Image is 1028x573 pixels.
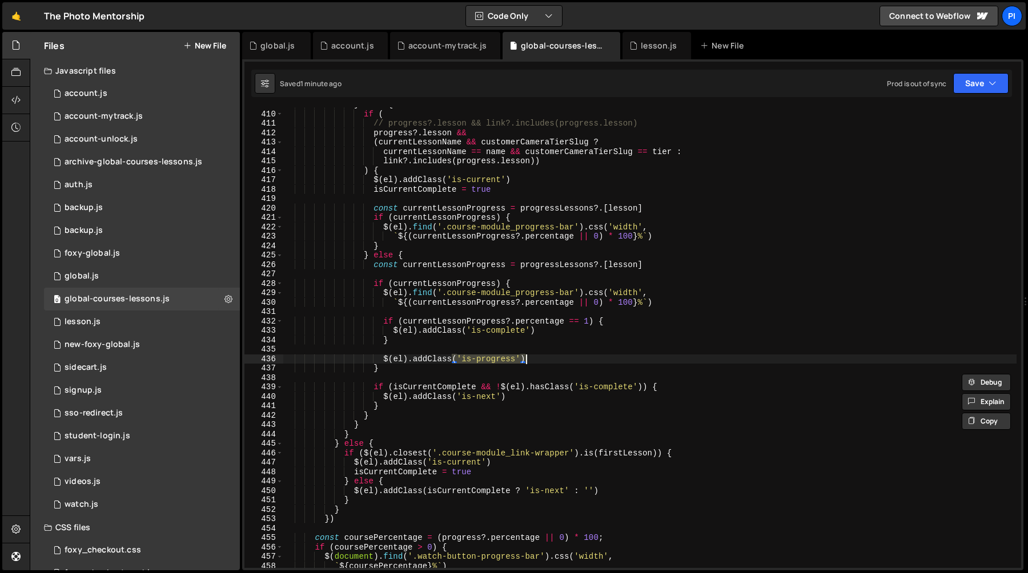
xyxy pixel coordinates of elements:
span: 0 [54,296,61,305]
div: 424 [244,241,283,251]
div: 430 [244,298,283,308]
div: vars.js [65,454,91,464]
div: watch.js [65,499,98,510]
button: New File [183,41,226,50]
div: 410 [244,110,283,119]
h2: Files [44,39,65,52]
a: Pi [1002,6,1022,26]
div: 414 [244,147,283,157]
div: foxy_checkout.css [65,545,141,555]
div: 13533/35364.js [44,379,240,402]
button: Debug [962,374,1011,391]
div: 435 [244,345,283,354]
div: 13533/39483.js [44,265,240,288]
div: 420 [244,204,283,213]
div: 436 [244,354,283,364]
div: global.js [65,271,99,281]
div: 455 [244,533,283,543]
div: 458 [244,562,283,571]
div: 427 [244,269,283,279]
div: foxy-global.js [65,248,120,259]
div: 456 [244,543,283,552]
div: 13533/42246.js [44,470,240,493]
div: CSS files [30,516,240,539]
div: 13533/34219.js [44,242,240,265]
div: backup.js [65,225,103,236]
div: 445 [244,439,283,449]
a: Connect to Webflow [880,6,998,26]
div: 425 [244,251,283,260]
div: 457 [244,552,283,562]
div: 440 [244,392,283,402]
div: 432 [244,317,283,326]
div: 13533/38628.js [44,105,240,128]
div: 13533/41206.js [44,128,240,151]
div: 13533/40053.js [44,333,240,356]
div: 443 [244,420,283,430]
div: 431 [244,307,283,317]
div: 426 [244,260,283,270]
div: 13533/38978.js [44,447,240,470]
div: 444 [244,430,283,439]
div: 13533/43968.js [44,151,240,173]
div: 413 [244,138,283,147]
div: New File [700,40,748,51]
div: archive-global-courses-lessons.js [65,157,202,167]
div: 422 [244,223,283,232]
div: videos.js [65,477,101,487]
div: sso-redirect.js [65,408,123,418]
div: 451 [244,495,283,505]
div: account.js [331,40,374,51]
div: 13533/34034.js [44,173,240,196]
div: 441 [244,401,283,411]
div: 417 [244,175,283,185]
div: lesson.js [65,317,101,327]
div: Prod is out of sync [887,79,946,88]
div: 13533/34220.js [44,82,240,105]
div: 429 [244,288,283,298]
button: Explain [962,393,1011,410]
div: 13533/38527.js [44,493,240,516]
div: 434 [244,336,283,345]
div: The Photo Mentorship [44,9,144,23]
div: Javascript files [30,59,240,82]
div: global-courses-lessons.js [65,294,170,304]
div: 13533/47004.js [44,402,240,425]
div: student-login.js [65,431,130,441]
div: 421 [244,213,283,223]
div: 423 [244,232,283,241]
div: global-courses-lessons.js [521,40,607,51]
a: 🤙 [2,2,30,30]
div: 13533/35292.js [44,288,240,310]
div: sidecart.js [65,362,107,373]
div: 412 [244,128,283,138]
button: Save [953,73,1009,94]
div: 438 [244,373,283,383]
div: global.js [260,40,295,51]
div: account.js [65,88,107,99]
div: 418 [244,185,283,195]
div: 13533/38507.css [44,539,240,562]
div: account-unlock.js [65,134,138,144]
div: 437 [244,364,283,373]
div: 449 [244,477,283,486]
div: 433 [244,326,283,336]
div: 448 [244,467,283,477]
div: 450 [244,486,283,496]
div: signup.js [65,385,102,396]
div: auth.js [65,180,93,190]
div: 415 [244,156,283,166]
div: backup.js [65,203,103,213]
div: 442 [244,411,283,421]
div: account-mytrack.js [65,111,143,122]
div: Saved [280,79,342,88]
div: 13533/45031.js [44,196,240,219]
div: account-mytrack.js [408,40,487,51]
div: 416 [244,166,283,176]
div: 453 [244,514,283,524]
div: 454 [244,524,283,534]
div: 13533/46953.js [44,425,240,447]
div: 13533/45030.js [44,219,240,242]
div: 419 [244,194,283,204]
